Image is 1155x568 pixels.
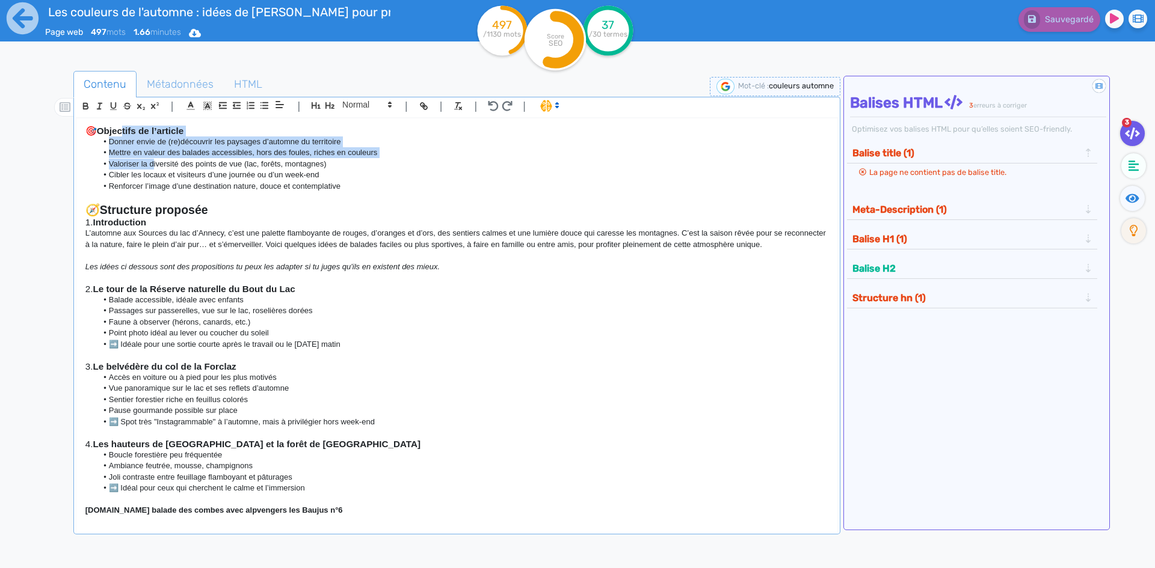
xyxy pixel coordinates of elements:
div: Meta-Description (1) [849,200,1096,219]
span: | [474,98,477,114]
li: Ambiance feutrée, mousse, champignons [97,460,828,471]
span: couleurs automne [769,81,834,90]
li: ➡️ Idéale pour une sortie courte après le travail ou le [DATE] matin [97,339,828,350]
button: Meta-Description (1) [849,200,1083,219]
button: Balise H1 (1) [849,229,1083,249]
tspan: /1130 mots [484,30,522,38]
li: Vue panoramique sur le lac et ses reflets d’automne [97,383,828,394]
h3: 3. [85,361,828,372]
span: 3 [1122,118,1132,127]
input: title [45,2,392,22]
span: Mot-clé : [738,81,769,90]
strong: Objectifs de l’article [97,126,183,136]
strong: Le tour de la Réserve naturelle du Bout du Lac [93,284,295,294]
span: Page web [45,27,83,37]
h3: 2. [85,284,828,295]
div: Balise H2 [849,258,1096,278]
strong: Les hauteurs de [GEOGRAPHIC_DATA] et la forêt de [GEOGRAPHIC_DATA] [93,439,420,449]
li: Sentier forestier riche en feuillus colorés [97,394,828,405]
strong: Le belvédère du col de la Forclaz [93,361,236,371]
tspan: Score [547,32,564,40]
li: Valoriser la diversité des points de vue (lac, forêts, montagnes) [97,159,828,169]
span: Métadonnées [137,68,223,100]
span: I.Assistant [535,99,563,113]
b: 497 [91,27,106,37]
h3: 🎯 [85,126,828,136]
li: Boucle forestière peu fréquentée [97,450,828,460]
li: Donner envie de (re)découvrir les paysages d’automne du territoire [97,136,828,147]
b: 1.66 [134,27,150,37]
div: Structure hn (1) [849,288,1096,308]
div: Optimisez vos balises HTML pour qu’elles soient SEO-friendly. [850,123,1107,135]
li: Faune à observer (hérons, canards, etc.) [97,317,828,328]
span: HTML [224,68,272,100]
tspan: /30 termes [589,30,628,38]
tspan: SEO [549,38,562,47]
span: La page ne contient pas de balise title. [869,168,1006,177]
span: Sauvegardé [1045,14,1094,25]
li: Cibler les locaux et visiteurs d’une journée ou d’un week-end [97,169,828,180]
li: Point photo idéal au lever ou coucher du soleil [97,328,828,338]
button: Balise H2 [849,258,1083,278]
span: 3 [969,102,973,109]
li: Renforcer l’image d’une destination nature, douce et contemplative [97,181,828,192]
li: Joli contraste entre feuillage flamboyant et pâturages [97,472,828,483]
div: Balise H1 (1) [849,229,1096,249]
span: Contenu [74,68,136,100]
h2: 🧭 [85,203,828,217]
img: google-serp-logo.png [716,79,735,94]
em: Les idées ci dessous sont des propositions tu peux les adapter si tu juges qu'ils en existent des... [85,262,440,271]
li: Balade accessible, idéale avec enfants [97,295,828,305]
button: Structure hn (1) [849,288,1083,308]
div: Balise title (1) [849,143,1096,163]
span: | [171,98,174,114]
span: | [523,98,526,114]
li: Pause gourmande possible sur place [97,405,828,416]
span: | [405,98,408,114]
button: Balise title (1) [849,143,1083,163]
li: Accès en voiture ou à pied pour les plus motivés [97,372,828,383]
span: mots [91,27,126,37]
button: Sauvegardé [1018,7,1100,32]
span: Aligment [271,97,288,112]
li: ➡️ Spot très "Instagrammable" à l’automne, mais à privilégier hors week-end [97,417,828,427]
h3: 1. [85,217,828,228]
span: erreurs à corriger [973,102,1027,109]
span: minutes [134,27,181,37]
p: L’automne aux Sources du lac d’Annecy, c’est une palette flamboyante de rouges, d’oranges et d’or... [85,228,828,250]
li: Mettre en valeur des balades accessibles, hors des foules, riches en couleurs [97,147,828,158]
strong: Introduction [93,217,146,227]
a: Contenu [73,71,137,98]
span: | [440,98,443,114]
a: Métadonnées [137,71,224,98]
span: | [297,98,300,114]
strong: Structure proposée [100,203,208,216]
tspan: 497 [493,18,513,32]
li: Passages sur passerelles, vue sur le lac, roselières dorées [97,305,828,316]
li: ➡️ Idéal pour ceux qui cherchent le calme et l’immersion [97,483,828,493]
strong: [DOMAIN_NAME] balade des combes avec alpvengers les Baujus n°6 [85,505,343,515]
h4: Balises HTML [850,94,1107,112]
tspan: 37 [602,18,615,32]
h3: 4. [85,439,828,450]
a: HTML [224,71,273,98]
